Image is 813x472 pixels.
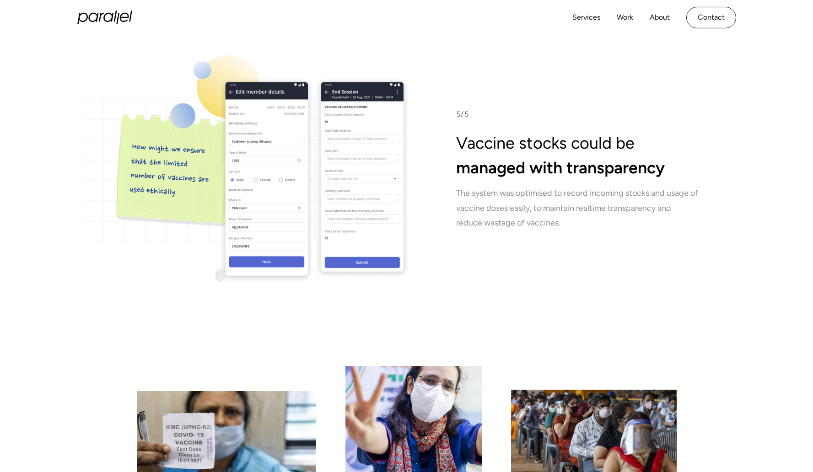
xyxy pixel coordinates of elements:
[77,11,132,24] a: home
[617,11,633,24] a: Work
[81,55,410,284] img: cowin app screenshot
[572,11,600,24] a: Services
[686,7,736,28] a: Contact
[456,131,699,180] h2: Vaccine stocks could be
[456,158,665,177] span: managed with transparency
[456,186,699,230] p: The system was optimised to record incoming stocks and usage of vaccine doses easily, to maintain...
[456,109,469,120] div: 5/5
[650,11,670,24] a: About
